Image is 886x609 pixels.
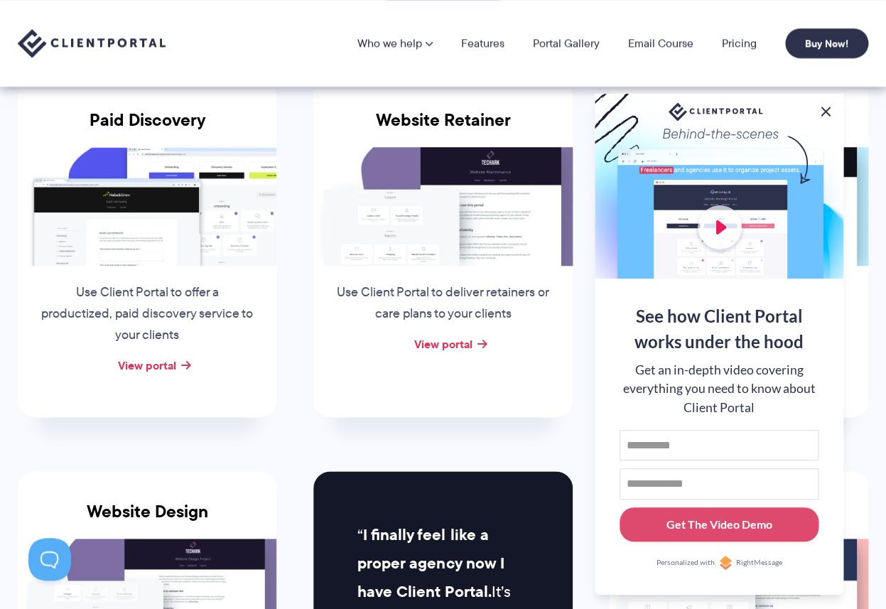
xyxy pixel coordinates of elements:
strong: I finally feel like a proper agency now I have Client Portal. [357,523,504,603]
div: Get an in-depth video covering everything you need to know about Client Portal [620,361,819,417]
iframe: Toggle Customer Support [28,538,71,581]
p: Use Client Portal to deliver retainers or care plans to your clients [335,282,551,325]
img: Personalized with RightMessage [718,556,733,570]
a: Pricing [722,38,757,49]
div: Get The Video Demo [666,516,772,533]
a: Features [461,38,504,49]
a: Portal Gallery [533,38,600,49]
span: RightMessage [736,557,782,568]
a: Buy Now! [785,28,868,58]
a: Who we help [357,38,433,49]
p: Use Client Portal to offer a productized, paid discovery service to your clients [39,282,255,346]
a: View portal [414,335,472,352]
button: Get The Video Demo [620,507,819,542]
h3: Website Retainer [313,110,572,147]
a: Personalized withRightMessage [620,556,819,570]
h3: Website Design [18,502,276,539]
div: See how Client Portal works under the hood [620,303,819,355]
span: Personalized with [656,557,714,568]
a: View portal [118,357,176,374]
h3: Paid Discovery [18,110,276,147]
a: Email Course [628,38,693,49]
